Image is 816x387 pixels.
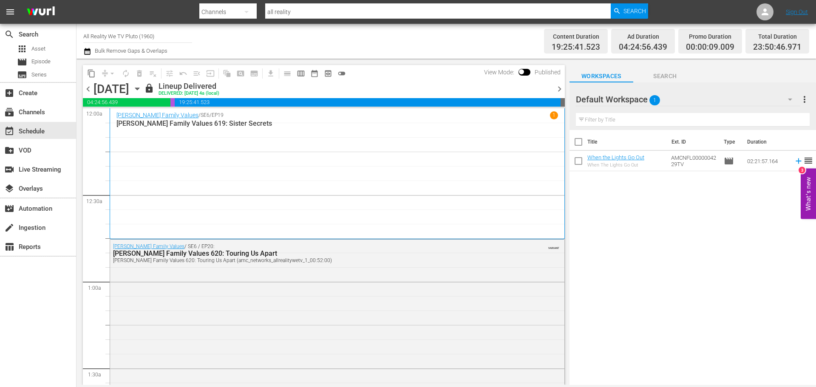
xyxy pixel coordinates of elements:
[31,71,47,79] span: Series
[146,67,160,80] span: Clear Lineup
[335,67,348,80] span: 24 hours Lineup View is OFF
[31,45,45,53] span: Asset
[742,130,793,154] th: Duration
[133,67,146,80] span: Select an event to delete
[619,31,667,42] div: Ad Duration
[623,3,646,19] span: Search
[294,67,308,80] span: Week Calendar View
[83,84,93,94] span: chevron_left
[633,71,697,82] span: Search
[308,67,321,80] span: Month Calendar View
[4,145,14,155] span: VOD
[4,184,14,194] span: Overlays
[724,156,734,166] span: Episode
[159,82,219,91] div: Lineup Delivered
[552,42,600,52] span: 19:25:41.523
[576,88,800,111] div: Default Workspace
[4,29,14,40] span: Search
[518,69,524,75] span: Toggle to switch from Published to Draft view.
[480,69,518,76] span: View Mode:
[587,162,644,168] div: When The Lights Go Out
[324,69,332,78] span: preview_outlined
[548,243,559,249] span: VARIANT
[190,67,204,80] span: Fill episodes with ad slates
[552,31,600,42] div: Content Duration
[753,31,802,42] div: Total Duration
[176,67,190,80] span: Revert to Primary Episode
[175,98,561,107] span: 19:25:41.523
[686,42,734,52] span: 00:00:09.009
[119,67,133,80] span: Loop Content
[744,151,790,171] td: 02:21:57.164
[113,257,515,263] div: [PERSON_NAME] Family Values 620: Touring Us Apart (amc_networks_allrealitywetv_1_00:52:00)
[113,243,184,249] a: [PERSON_NAME] Family Values
[786,8,808,15] a: Sign Out
[85,67,98,80] span: Copy Lineup
[4,242,14,252] span: Reports
[204,67,217,80] span: Update Metadata from Key Asset
[159,91,219,96] div: DELIVERED: [DATE] 4a (local)
[93,48,167,54] span: Bulk Remove Gaps & Overlaps
[212,112,224,118] p: EP19
[234,67,247,80] span: Create Search Block
[83,98,170,107] span: 04:24:56.439
[649,91,660,109] span: 1
[116,119,558,127] p: [PERSON_NAME] Family Values 619: Sister Secrets
[170,98,175,107] span: 00:00:09.009
[799,167,805,173] div: 3
[554,84,565,94] span: chevron_right
[310,69,319,78] span: date_range_outlined
[794,156,803,166] svg: Add to Schedule
[552,112,555,118] p: 1
[4,164,14,175] span: Live Streaming
[87,69,96,78] span: content_copy
[20,2,61,22] img: ans4CAIJ8jUAAAAAAAAAAAAAAAAAAAAAAAAgQb4GAAAAAAAAAAAAAAAAAAAAAAAAJMjXAAAAAAAAAAAAAAAAAAAAAAAAgAT5G...
[93,82,129,96] div: [DATE]
[17,44,27,54] span: Asset
[753,42,802,52] span: 23:50:46.971
[561,98,565,107] span: 00:09:13.029
[4,223,14,233] span: Ingestion
[113,249,515,257] div: [PERSON_NAME] Family Values 620: Touring Us Apart
[201,112,212,118] p: SE6 /
[198,112,201,118] p: /
[116,112,198,119] a: [PERSON_NAME] Family Values
[668,151,720,171] td: AMCNFL0000004229TV
[611,3,648,19] button: Search
[801,168,816,219] button: Open Feedback Widget
[587,130,667,154] th: Title
[799,89,810,110] button: more_vert
[666,130,718,154] th: Ext. ID
[144,83,154,93] span: lock
[31,57,51,66] span: Episode
[4,126,14,136] span: Schedule
[803,155,813,166] span: reorder
[619,42,667,52] span: 04:24:56.439
[17,57,27,67] span: Episode
[719,130,742,154] th: Type
[297,69,305,78] span: calendar_view_week_outlined
[98,67,119,80] span: Remove Gaps & Overlaps
[261,65,278,82] span: Download as CSV
[337,69,346,78] span: toggle_off
[321,67,335,80] span: View Backup
[17,70,27,80] span: Series
[587,154,644,161] a: When the Lights Go Out
[799,94,810,105] span: more_vert
[569,71,633,82] span: Workspaces
[4,203,14,214] span: Automation
[686,31,734,42] div: Promo Duration
[5,7,15,17] span: menu
[530,69,565,76] span: Published
[4,88,14,98] span: Create
[278,65,294,82] span: Day Calendar View
[4,107,14,117] span: Channels
[217,65,234,82] span: Refresh All Search Blocks
[113,243,515,263] div: / SE6 / EP20:
[247,67,261,80] span: Create Series Block
[160,65,176,82] span: Customize Events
